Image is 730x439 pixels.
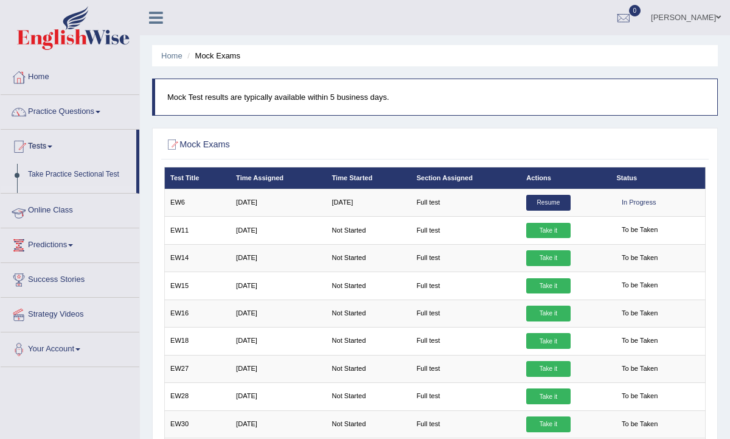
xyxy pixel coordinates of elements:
[526,416,570,432] a: Take it
[164,300,231,327] td: EW16
[1,130,136,160] a: Tests
[526,195,570,211] a: Resume
[526,333,570,349] a: Take it
[326,244,411,272] td: Not Started
[526,361,570,377] a: Take it
[164,137,500,153] h2: Mock Exams
[411,383,521,410] td: Full test
[526,278,570,294] a: Take it
[326,355,411,382] td: Not Started
[526,306,570,321] a: Take it
[164,272,231,300] td: EW15
[326,328,411,355] td: Not Started
[1,263,139,293] a: Success Stories
[616,278,662,294] span: To be Taken
[411,328,521,355] td: Full test
[161,51,182,60] a: Home
[231,328,326,355] td: [DATE]
[616,389,662,405] span: To be Taken
[231,300,326,327] td: [DATE]
[526,250,570,266] a: Take it
[231,189,326,216] td: [DATE]
[164,167,231,189] th: Test Title
[231,244,326,272] td: [DATE]
[326,383,411,410] td: Not Started
[326,300,411,327] td: Not Started
[326,189,411,216] td: [DATE]
[411,355,521,382] td: Full test
[411,217,521,244] td: Full test
[1,60,139,91] a: Home
[411,272,521,300] td: Full test
[411,410,521,438] td: Full test
[616,416,662,432] span: To be Taken
[231,272,326,300] td: [DATE]
[1,332,139,363] a: Your Account
[1,298,139,328] a: Strategy Videos
[411,167,521,189] th: Section Assigned
[164,217,231,244] td: EW11
[326,217,411,244] td: Not Started
[184,50,240,61] li: Mock Exams
[164,189,231,216] td: EW6
[326,272,411,300] td: Not Started
[231,167,326,189] th: Time Assigned
[23,186,136,208] a: Take Mock Test
[231,217,326,244] td: [DATE]
[616,306,662,321] span: To be Taken
[526,223,570,239] a: Take it
[616,223,662,239] span: To be Taken
[526,388,570,404] a: Take it
[231,383,326,410] td: [DATE]
[616,334,662,349] span: To be Taken
[616,250,662,266] span: To be Taken
[616,361,662,377] span: To be Taken
[411,300,521,327] td: Full test
[231,410,326,438] td: [DATE]
[521,167,611,189] th: Actions
[23,164,136,186] a: Take Practice Sectional Test
[164,244,231,272] td: EW14
[164,328,231,355] td: EW18
[1,95,139,125] a: Practice Questions
[629,5,641,16] span: 0
[611,167,706,189] th: Status
[167,91,705,103] p: Mock Test results are typically available within 5 business days.
[326,410,411,438] td: Not Started
[164,410,231,438] td: EW30
[411,189,521,216] td: Full test
[326,167,411,189] th: Time Started
[164,355,231,382] td: EW27
[411,244,521,272] td: Full test
[616,195,661,211] div: In Progress
[231,355,326,382] td: [DATE]
[1,194,139,224] a: Online Class
[164,383,231,410] td: EW28
[1,228,139,259] a: Predictions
